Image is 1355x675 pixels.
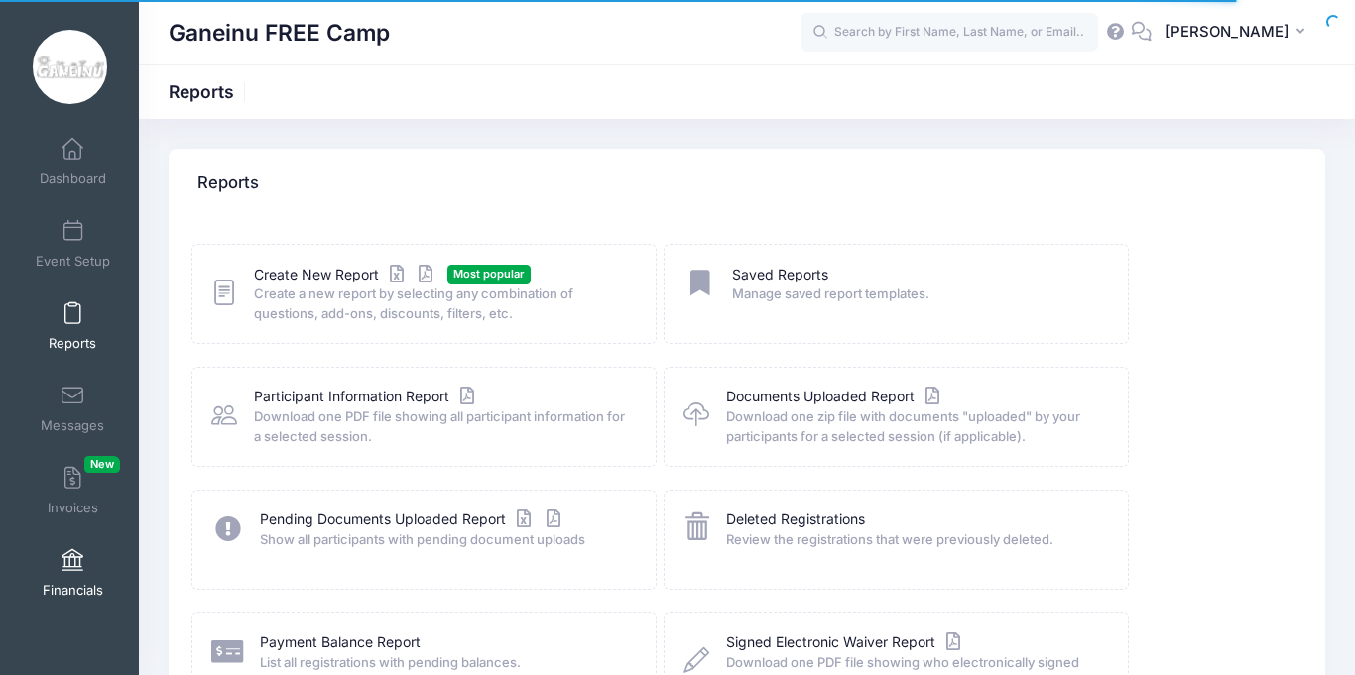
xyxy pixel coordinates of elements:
span: Create a new report by selecting any combination of questions, add-ons, discounts, filters, etc. [254,284,631,323]
span: Show all participants with pending document uploads [260,530,630,550]
span: List all registrations with pending balances. [260,653,630,673]
span: Manage saved report templates. [732,284,1102,304]
h1: Reports [169,81,251,102]
h1: Ganeinu FREE Camp [169,10,390,56]
input: Search by First Name, Last Name, or Email... [801,13,1098,53]
span: [PERSON_NAME] [1165,21,1290,43]
span: New [84,456,120,473]
a: Financials [26,538,120,608]
span: Financials [43,582,103,599]
span: Invoices [48,500,98,516]
a: Payment Balance Report [260,632,421,653]
button: [PERSON_NAME] [1152,10,1325,56]
span: Download one zip file with documents "uploaded" by your participants for a selected session (if a... [726,407,1103,446]
a: Dashboard [26,127,120,196]
h4: Reports [197,156,259,212]
a: Participant Information Report [254,387,479,407]
span: Most popular [447,265,531,283]
a: InvoicesNew [26,456,120,525]
span: Review the registrations that were previously deleted. [726,530,1103,550]
span: Dashboard [40,170,106,187]
a: Saved Reports [732,265,828,285]
a: Reports [26,291,120,361]
img: Ganeinu FREE Camp [33,30,107,104]
span: Messages [41,417,104,434]
a: Event Setup [26,209,120,279]
span: Event Setup [36,253,110,270]
span: Reports [49,335,96,352]
a: Deleted Registrations [726,509,865,530]
a: Create New Report [254,265,438,285]
a: Messages [26,374,120,443]
span: Download one PDF file showing all participant information for a selected session. [254,407,631,446]
a: Documents Uploaded Report [726,387,944,407]
a: Pending Documents Uploaded Report [260,509,565,530]
a: Signed Electronic Waiver Report [726,632,965,653]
